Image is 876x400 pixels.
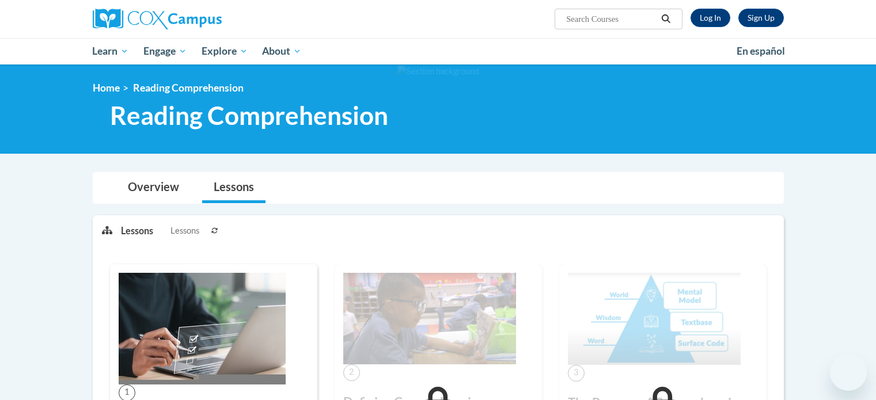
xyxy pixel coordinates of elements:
[93,82,120,94] a: Home
[830,354,867,391] iframe: Button to launch messaging window
[343,364,360,381] span: 2
[116,173,191,203] a: Overview
[568,365,585,382] span: 3
[202,173,266,203] a: Lessons
[738,9,784,27] a: Register
[110,100,388,131] span: Reading Comprehension
[194,38,255,64] a: Explore
[202,44,248,58] span: Explore
[143,44,187,58] span: Engage
[737,45,785,57] span: En español
[170,224,199,237] span: Lessons
[262,44,301,58] span: About
[691,9,730,27] a: Log In
[133,82,244,94] span: Reading Comprehension
[92,44,128,58] span: Learn
[136,38,194,64] a: Engage
[565,12,657,26] input: Search Courses
[729,39,792,63] a: En español
[568,273,741,365] img: Course Image
[255,38,309,64] a: About
[121,224,153,237] p: Lessons
[93,9,222,29] img: Cox Campus
[85,38,136,64] a: Learn
[93,9,312,29] a: Cox Campus
[397,65,479,78] img: Section background
[119,273,286,384] img: Course Image
[75,38,801,64] div: Main menu
[343,273,516,364] img: Course Image
[657,12,674,26] button: Search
